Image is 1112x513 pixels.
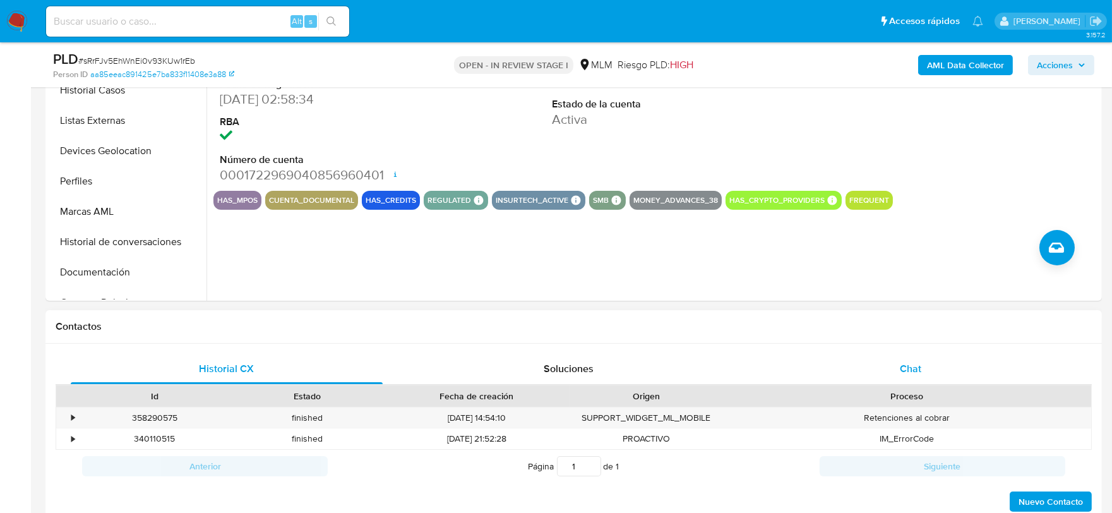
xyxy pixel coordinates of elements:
[552,97,761,111] dt: Estado de la cuenta
[269,198,354,203] button: cuenta_documental
[383,407,570,428] div: [DATE] 14:54:10
[731,390,1082,402] div: Proceso
[53,49,78,69] b: PLD
[593,198,609,203] button: smb
[231,407,384,428] div: finished
[578,390,714,402] div: Origen
[49,106,206,136] button: Listas Externas
[1086,30,1106,40] span: 3.157.2
[618,58,693,72] span: Riesgo PLD:
[616,460,619,473] span: 1
[46,13,349,30] input: Buscar usuario o caso...
[49,136,206,166] button: Devices Geolocation
[1089,15,1103,28] a: Salir
[49,196,206,227] button: Marcas AML
[570,428,722,449] div: PROACTIVO
[1028,55,1094,75] button: Acciones
[633,198,718,203] button: money_advances_38
[82,456,328,476] button: Anterior
[78,54,195,67] span: # sRrFJv5EhWnEi0v93KUw1rEb
[199,361,254,376] span: Historial CX
[220,115,429,129] dt: RBA
[578,58,613,72] div: MLM
[366,198,416,203] button: has_credits
[49,75,206,106] button: Historial Casos
[383,428,570,449] div: [DATE] 21:52:28
[544,361,594,376] span: Soluciones
[49,166,206,196] button: Perfiles
[309,15,313,27] span: s
[1010,492,1092,512] button: Nuevo Contacto
[1037,55,1073,75] span: Acciones
[570,407,722,428] div: SUPPORT_WIDGET_ML_MOBILE
[78,428,231,449] div: 340110515
[729,198,825,203] button: has_crypto_providers
[49,227,206,257] button: Historial de conversaciones
[49,257,206,287] button: Documentación
[220,166,429,184] dd: 0001722969040856960401
[820,456,1065,476] button: Siguiente
[1019,493,1083,510] span: Nuevo Contacto
[529,456,619,476] span: Página de
[78,407,231,428] div: 358290575
[1013,15,1085,27] p: dalia.goicochea@mercadolibre.com.mx
[722,428,1091,449] div: IM_ErrorCode
[71,433,75,445] div: •
[56,320,1092,333] h1: Contactos
[427,198,471,203] button: regulated
[722,407,1091,428] div: Retenciones al cobrar
[552,111,761,128] dd: Activa
[220,153,429,167] dt: Número de cuenta
[217,198,258,203] button: has_mpos
[71,412,75,424] div: •
[87,390,222,402] div: Id
[90,69,234,80] a: aa85eeac891425e7ba833f11408e3a88
[900,361,921,376] span: Chat
[220,90,429,108] dd: [DATE] 02:58:34
[392,390,561,402] div: Fecha de creación
[292,15,302,27] span: Alt
[972,16,983,27] a: Notificaciones
[240,390,375,402] div: Estado
[49,287,206,318] button: Cruces y Relaciones
[496,198,568,203] button: insurtech_active
[889,15,960,28] span: Accesos rápidos
[53,69,88,80] b: Person ID
[927,55,1004,75] b: AML Data Collector
[670,57,693,72] span: HIGH
[318,13,344,30] button: search-icon
[454,56,573,74] p: OPEN - IN REVIEW STAGE I
[231,428,384,449] div: finished
[918,55,1013,75] button: AML Data Collector
[849,198,889,203] button: frequent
